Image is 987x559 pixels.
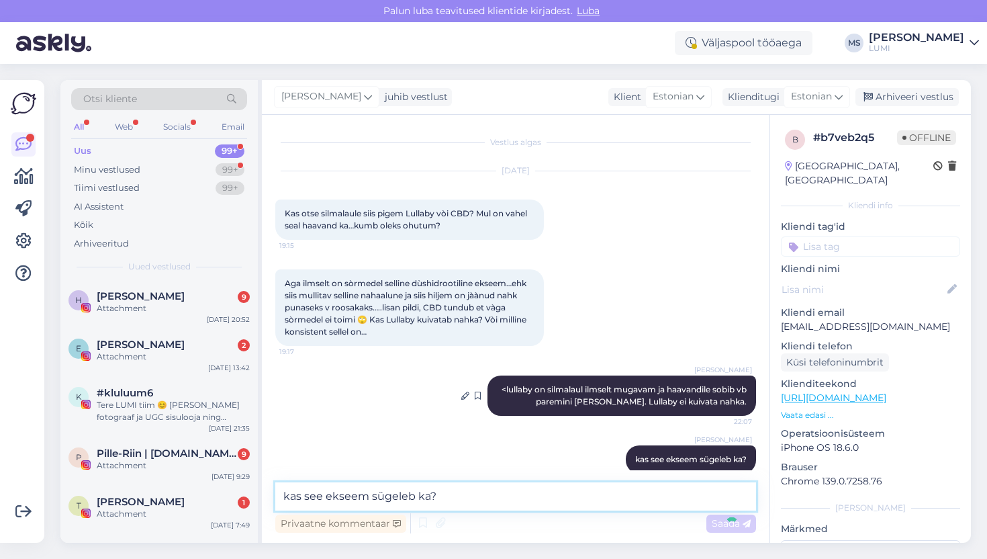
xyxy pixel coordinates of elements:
div: Arhiveeritud [74,237,129,251]
span: <lullaby on silmalaul ilmselt mugavam ja haavandile sobib vb paremini [PERSON_NAME]. Lullaby ei k... [502,384,749,406]
div: # b7veb2q5 [813,130,897,146]
p: Chrome 139.0.7258.76 [781,474,960,488]
div: Attachment [97,302,250,314]
span: Kas otse silmalaule siis pigem Lullaby vòi CBD? Mul on vahel seal haavand ka…kumb oleks ohutum? [285,208,529,230]
p: Kliendi tag'id [781,220,960,234]
p: Operatsioonisüsteem [781,427,960,441]
p: Märkmed [781,522,960,536]
span: Otsi kliente [83,92,137,106]
div: 9 [238,448,250,460]
span: Elis Loik [97,339,185,351]
a: [PERSON_NAME]LUMI [869,32,979,54]
div: 99+ [215,144,244,158]
div: [DATE] 13:42 [208,363,250,373]
div: Email [219,118,247,136]
span: Taimi Aava [97,496,185,508]
span: 19:17 [279,347,330,357]
div: Väljaspool tööaega [675,31,812,55]
span: Estonian [791,89,832,104]
p: Vaata edasi ... [781,409,960,421]
div: Kõik [74,218,93,232]
div: All [71,118,87,136]
span: 22:07 [702,417,752,427]
span: [PERSON_NAME] [281,89,361,104]
div: [DATE] 9:29 [211,472,250,482]
p: [EMAIL_ADDRESS][DOMAIN_NAME] [781,320,960,334]
div: [GEOGRAPHIC_DATA], [GEOGRAPHIC_DATA] [785,159,933,187]
input: Lisa nimi [782,282,945,297]
span: k [76,392,82,402]
div: Attachment [97,351,250,363]
span: Estonian [653,89,694,104]
div: Socials [160,118,193,136]
div: [DATE] [275,165,756,177]
div: Uus [74,144,91,158]
span: 19:15 [279,241,330,251]
a: [URL][DOMAIN_NAME] [781,392,886,404]
p: Kliendi telefon [781,339,960,353]
span: Offline [897,130,956,145]
p: Kliendi nimi [781,262,960,276]
span: b [792,134,798,144]
div: Tiimi vestlused [74,181,140,195]
div: Tere LUMI tiim 😊 [PERSON_NAME] fotograaf ja UGC sisulooja ning pakuks teile foto ja video loomist... [97,399,250,423]
span: [PERSON_NAME] [694,365,752,375]
span: Pille-Riin | treenerpilleriin.ee [97,447,236,460]
div: Kliendi info [781,200,960,212]
div: 9 [238,291,250,303]
p: iPhone OS 18.6.0 [781,441,960,455]
div: LUMI [869,43,964,54]
span: Helena Feofanov-Crawford [97,290,185,302]
div: 1 [238,497,250,509]
div: 2 [238,339,250,351]
p: Brauser [781,460,960,474]
span: Luba [573,5,604,17]
div: [DATE] 20:52 [207,314,250,325]
input: Lisa tag [781,236,960,257]
span: H [75,295,82,305]
div: [DATE] 21:35 [209,423,250,433]
div: Klient [608,90,641,104]
div: MS [845,34,863,52]
span: kas see ekseem sügeleb ka? [635,454,747,464]
div: juhib vestlust [379,90,448,104]
span: E [76,343,81,353]
div: Web [112,118,136,136]
div: Attachment [97,460,250,472]
div: AI Assistent [74,200,124,214]
span: Aga ilmselt on sòrmedel selline dùshidrootiline ekseem…ehk siis mullitav selline nahaalune ja sii... [285,278,528,337]
div: 99+ [216,163,244,177]
div: Küsi telefoninumbrit [781,353,889,372]
div: 99+ [216,181,244,195]
span: P [76,452,82,462]
span: T [77,501,81,511]
p: Klienditeekond [781,377,960,391]
span: #kluluum6 [97,387,153,399]
div: Minu vestlused [74,163,140,177]
div: [PERSON_NAME] [869,32,964,43]
span: [PERSON_NAME] [694,435,752,445]
div: Vestlus algas [275,136,756,148]
span: Uued vestlused [128,261,191,273]
div: Klienditugi [722,90,780,104]
p: Kliendi email [781,306,960,320]
div: Arhiveeri vestlus [855,88,959,106]
div: [DATE] 7:49 [211,520,250,530]
div: Attachment [97,508,250,520]
img: Askly Logo [11,91,36,116]
div: [PERSON_NAME] [781,502,960,514]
